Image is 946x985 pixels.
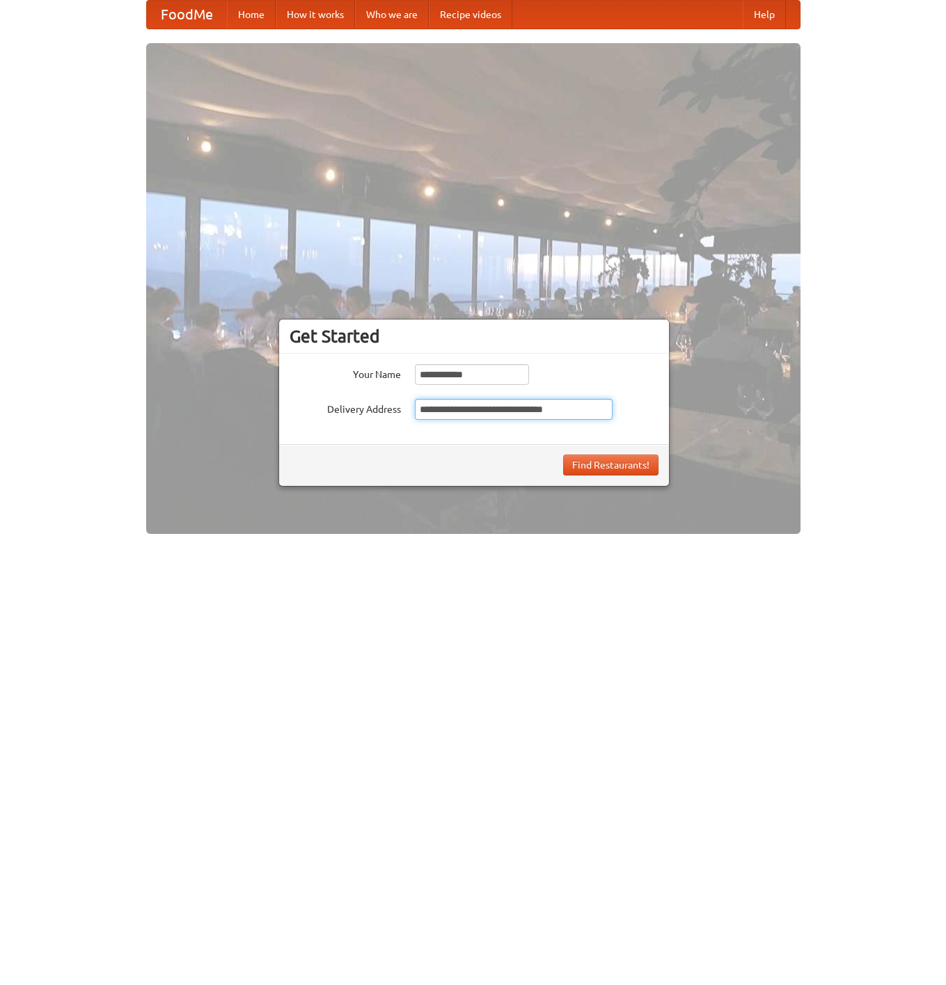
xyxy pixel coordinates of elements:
a: How it works [276,1,355,29]
label: Your Name [290,364,401,381]
a: Who we are [355,1,429,29]
h3: Get Started [290,326,659,347]
a: Home [227,1,276,29]
button: Find Restaurants! [563,455,659,475]
a: FoodMe [147,1,227,29]
label: Delivery Address [290,399,401,416]
a: Help [743,1,786,29]
a: Recipe videos [429,1,512,29]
